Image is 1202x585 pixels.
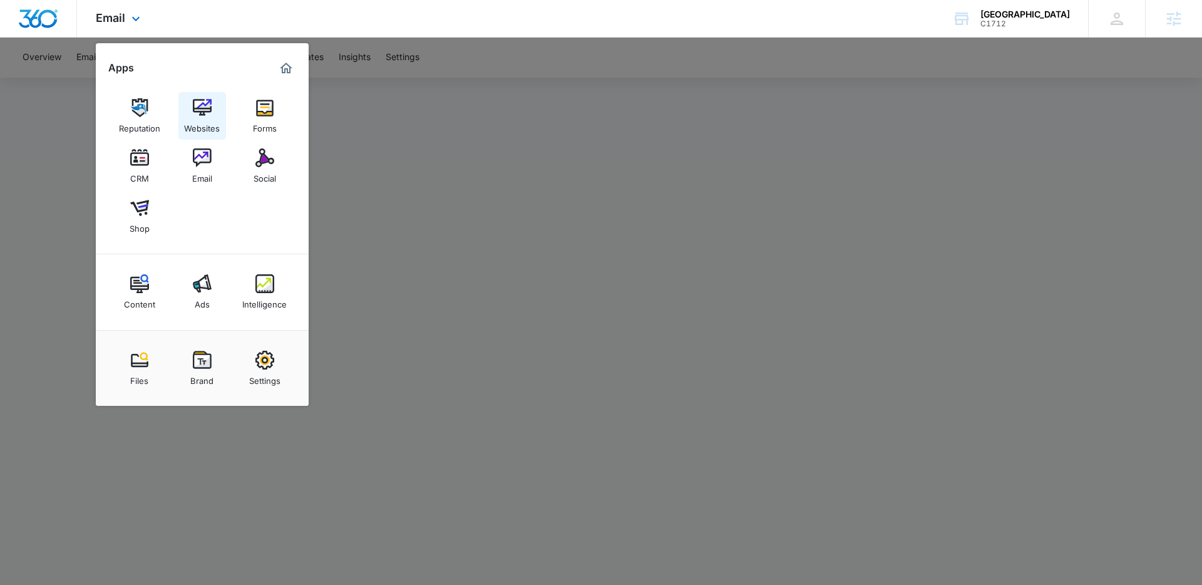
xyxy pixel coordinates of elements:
a: Brand [178,344,226,392]
a: Websites [178,92,226,140]
a: Forms [241,92,289,140]
div: Ads [195,293,210,309]
a: Ads [178,268,226,316]
div: Intelligence [242,293,287,309]
div: Social [254,167,276,184]
div: Reputation [119,117,160,133]
div: Content [124,293,155,309]
span: Email [96,11,125,24]
div: Files [130,370,148,386]
div: Websites [184,117,220,133]
h2: Apps [108,62,134,74]
a: Social [241,142,289,190]
div: Email [192,167,212,184]
div: account name [980,9,1070,19]
a: Files [116,344,163,392]
a: Intelligence [241,268,289,316]
a: Reputation [116,92,163,140]
div: Shop [130,217,150,234]
div: CRM [130,167,149,184]
div: Brand [190,370,213,386]
a: Settings [241,344,289,392]
a: Email [178,142,226,190]
div: account id [980,19,1070,28]
a: Content [116,268,163,316]
a: Marketing 360® Dashboard [276,58,296,78]
div: Forms [253,117,277,133]
a: Shop [116,192,163,240]
a: CRM [116,142,163,190]
div: Settings [249,370,280,386]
